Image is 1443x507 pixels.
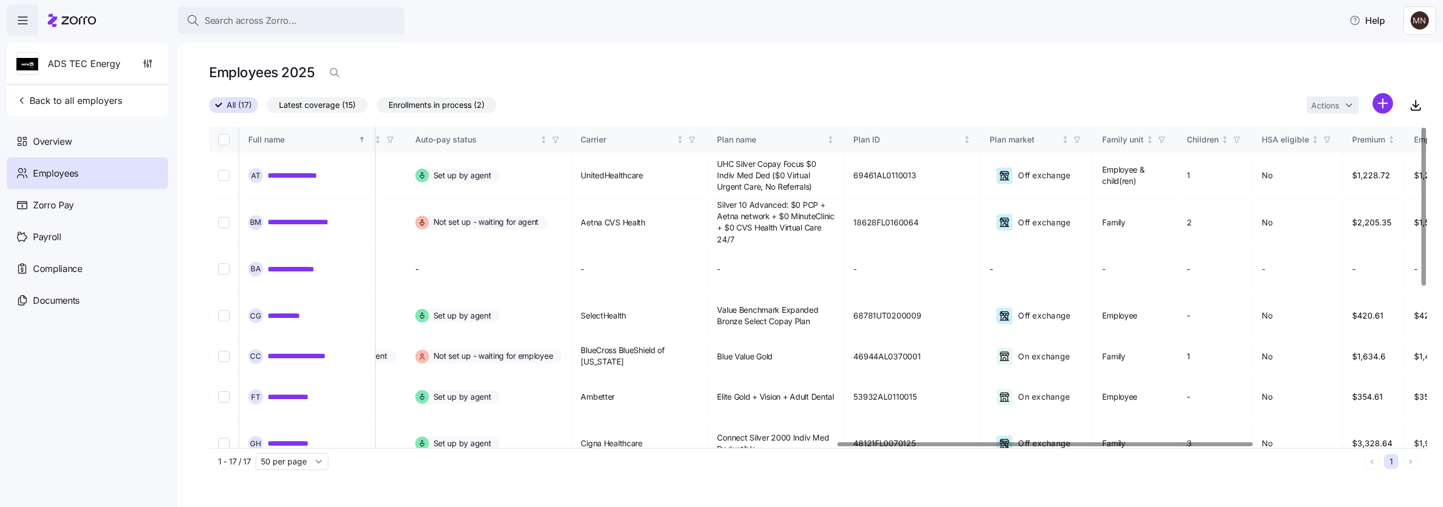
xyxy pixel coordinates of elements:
[1187,438,1192,449] span: 3
[1221,136,1229,144] div: Not sorted
[239,127,376,153] th: Full nameSorted ascending
[1015,438,1070,449] span: Off exchange
[1187,217,1192,228] span: 2
[7,221,168,253] a: Payroll
[406,246,572,292] td: -
[250,353,261,360] span: C C
[1343,340,1405,374] td: $1,634.6
[1343,246,1405,292] td: -
[1146,136,1154,144] div: Not sorted
[358,136,366,144] div: Sorted ascending
[374,136,382,144] div: Not sorted
[717,304,835,328] span: Value Benchmark Expanded Bronze Select Copay Plan
[1178,246,1253,292] td: -
[708,127,844,153] th: Plan nameNot sorted
[1262,310,1272,321] span: No
[218,351,230,362] input: Select record 5
[218,456,251,467] span: 1 - 17 / 17
[1061,136,1069,144] div: Not sorted
[717,432,835,455] span: Connect Silver 2000 Indiv Med Deductible
[676,136,684,144] div: Not sorted
[16,53,38,76] img: Employer logo
[1262,438,1272,449] span: No
[1102,263,1106,275] span: -
[279,98,356,112] span: Latest coverage (15)
[250,312,261,320] span: C G
[1015,170,1070,181] span: Off exchange
[11,89,127,112] button: Back to all employers
[1311,102,1339,110] span: Actions
[1102,391,1137,403] span: Employee
[433,216,539,228] span: Not set up - waiting for agent
[1102,310,1137,321] span: Employee
[853,170,916,181] span: 69461AL0110013
[717,199,835,245] span: Silver 10 Advanced: $0 PCP + Aetna network + $0 MinuteClinic + $0 CVS Health Virtual Care 24/7
[1262,391,1272,403] span: No
[33,230,61,244] span: Payroll
[248,133,356,146] div: Full name
[33,262,82,276] span: Compliance
[853,438,915,449] span: 48121FL0070125
[1015,351,1070,362] span: On exchange
[250,219,262,226] span: B M
[1187,351,1190,362] span: 1
[33,166,78,181] span: Employees
[1311,136,1319,144] div: Not sorted
[1403,454,1418,469] button: Next page
[1343,127,1405,153] th: PremiumNot sorted
[218,263,230,275] input: Select record 3
[1262,351,1272,362] span: No
[1102,351,1125,362] span: Family
[1262,133,1309,146] div: HSA eligible
[853,351,920,362] span: 46944AL0370001
[581,133,674,146] div: Carrier
[581,263,584,275] span: -
[48,57,120,71] span: ADS TEC Energy
[581,391,615,403] span: Ambetter
[251,172,260,179] span: A T
[1187,170,1190,181] span: 1
[433,350,553,362] span: Not set up - waiting for employee
[218,391,230,403] input: Select record 6
[218,217,230,228] input: Select record 2
[33,135,72,149] span: Overview
[1102,217,1125,228] span: Family
[1262,170,1272,181] span: No
[853,133,961,146] div: Plan ID
[209,64,314,81] h1: Employees 2025
[389,98,485,112] span: Enrollments in process (2)
[1352,133,1385,146] div: Premium
[1349,14,1385,27] span: Help
[433,391,491,403] span: Set up by agent
[7,284,168,316] a: Documents
[1015,391,1070,403] span: On exchange
[1343,374,1405,421] td: $354.61
[844,127,981,153] th: Plan IDNot sorted
[282,350,387,362] span: Not set up - waiting for agent
[1093,127,1178,153] th: Family unitNot sorted
[1343,293,1405,340] td: $420.61
[963,136,971,144] div: Not sorted
[33,198,74,212] span: Zorro Pay
[1178,374,1253,421] td: -
[1102,438,1125,449] span: Family
[250,440,261,447] span: G H
[1340,9,1394,32] button: Help
[827,136,835,144] div: Not sorted
[218,170,230,181] input: Select record 1
[581,217,645,228] span: Aetna CVS Health
[433,438,491,449] span: Set up by agent
[1373,93,1393,114] svg: add icon
[581,170,643,181] span: UnitedHealthcare
[33,294,80,308] span: Documents
[406,127,572,153] th: Auto-pay statusNot sorted
[251,393,260,401] span: F T
[218,438,230,449] input: Select record 7
[717,133,825,146] div: Plan name
[218,310,230,321] input: Select record 4
[1384,454,1399,469] button: 1
[1343,199,1405,246] td: $2,205.35
[853,310,921,321] span: 68781UT0200009
[717,351,773,362] span: Blue Value Gold
[415,133,538,146] div: Auto-pay status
